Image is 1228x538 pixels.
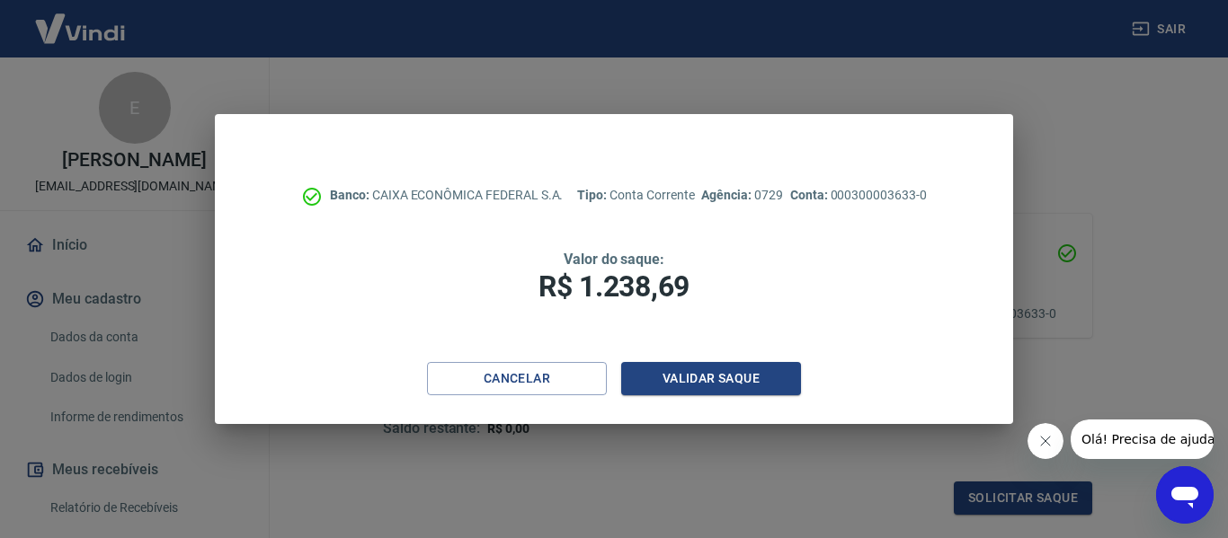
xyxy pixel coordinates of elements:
[330,186,563,205] p: CAIXA ECONÔMICA FEDERAL S.A.
[330,188,372,202] span: Banco:
[427,362,607,395] button: Cancelar
[564,251,664,268] span: Valor do saque:
[11,13,151,27] span: Olá! Precisa de ajuda?
[577,186,694,205] p: Conta Corrente
[1028,423,1063,459] iframe: Fechar mensagem
[538,269,690,304] span: R$ 1.238,69
[1071,419,1214,459] iframe: Mensagem da empresa
[1156,466,1214,524] iframe: Botão para abrir a janela de mensagens
[701,188,754,202] span: Agência:
[790,186,927,205] p: 000300003633-0
[701,186,782,205] p: 0729
[577,188,610,202] span: Tipo:
[621,362,801,395] button: Validar saque
[790,188,831,202] span: Conta:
